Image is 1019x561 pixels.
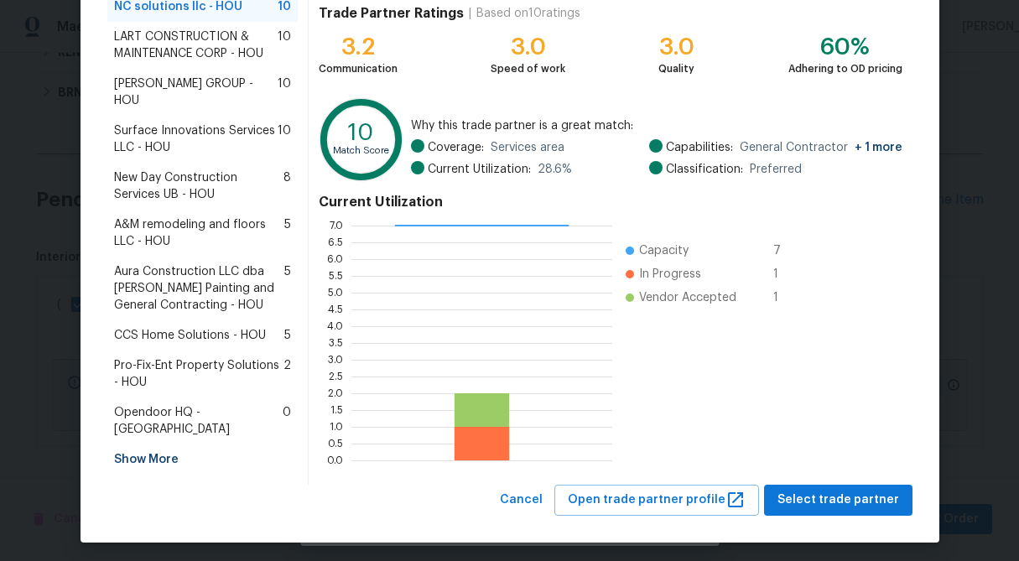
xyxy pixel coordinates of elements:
[328,304,343,314] text: 4.5
[773,242,800,259] span: 7
[327,321,343,331] text: 4.0
[773,266,800,283] span: 1
[114,404,283,438] span: Opendoor HQ - [GEOGRAPHIC_DATA]
[740,139,902,156] span: General Contractor
[464,5,476,22] div: |
[658,39,694,55] div: 3.0
[411,117,902,134] span: Why this trade partner is a great match:
[328,288,343,298] text: 5.0
[328,388,343,398] text: 2.0
[114,169,284,203] span: New Day Construction Services UB - HOU
[284,263,291,314] span: 5
[639,242,689,259] span: Capacity
[491,139,564,156] span: Services area
[554,485,759,516] button: Open trade partner profile
[114,75,278,109] span: [PERSON_NAME] GROUP - HOU
[319,5,464,22] h4: Trade Partner Ratings
[493,485,549,516] button: Cancel
[328,439,343,449] text: 0.5
[750,161,802,178] span: Preferred
[278,29,291,62] span: 10
[330,221,343,231] text: 7.0
[788,60,902,77] div: Adhering to OD pricing
[777,490,899,511] span: Select trade partner
[284,216,291,250] span: 5
[327,455,343,465] text: 0.0
[319,39,398,55] div: 3.2
[328,237,343,247] text: 6.5
[114,216,285,250] span: A&M remodeling and floors LLC - HOU
[283,404,291,438] span: 0
[114,327,266,344] span: CCS Home Solutions - HOU
[476,5,580,22] div: Based on 10 ratings
[666,161,743,178] span: Classification:
[773,289,800,306] span: 1
[666,139,733,156] span: Capabilities:
[349,121,375,144] text: 10
[319,194,902,210] h4: Current Utilization
[107,444,299,475] div: Show More
[330,405,343,415] text: 1.5
[788,39,902,55] div: 60%
[330,422,343,432] text: 1.0
[114,357,284,391] span: Pro-Fix-Ent Property Solutions - HOU
[283,357,291,391] span: 2
[319,60,398,77] div: Communication
[284,327,291,344] span: 5
[428,139,484,156] span: Coverage:
[334,146,390,155] text: Match Score
[639,289,736,306] span: Vendor Accepted
[329,271,343,281] text: 5.5
[114,29,278,62] span: LART CONSTRUCTION & MAINTENANCE CORP - HOU
[327,254,343,264] text: 6.0
[114,122,278,156] span: Surface Innovations Services LLC - HOU
[329,338,343,348] text: 3.5
[328,355,343,365] text: 3.0
[500,490,543,511] span: Cancel
[658,60,694,77] div: Quality
[639,266,701,283] span: In Progress
[114,263,285,314] span: Aura Construction LLC dba [PERSON_NAME] Painting and General Contracting - HOU
[855,142,902,153] span: + 1 more
[764,485,912,516] button: Select trade partner
[278,75,291,109] span: 10
[491,39,565,55] div: 3.0
[278,122,291,156] span: 10
[428,161,531,178] span: Current Utilization:
[283,169,291,203] span: 8
[329,371,343,382] text: 2.5
[538,161,572,178] span: 28.6 %
[568,490,746,511] span: Open trade partner profile
[491,60,565,77] div: Speed of work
